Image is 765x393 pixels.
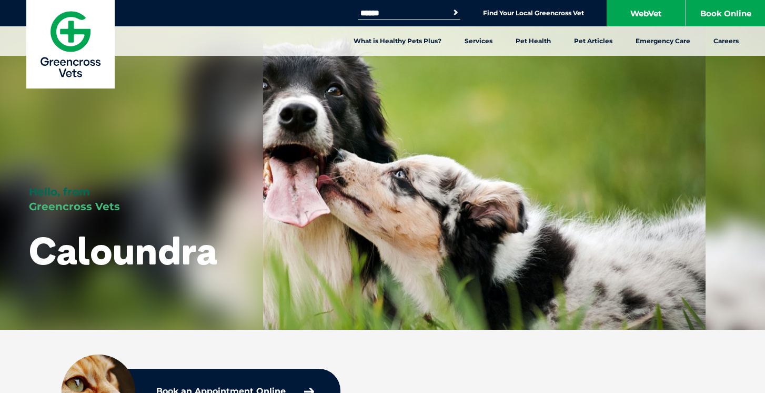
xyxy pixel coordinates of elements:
a: What is Healthy Pets Plus? [342,26,453,56]
a: Find Your Local Greencross Vet [483,9,584,17]
span: Greencross Vets [29,200,120,213]
span: Hello, from [29,185,90,198]
a: Emergency Care [624,26,702,56]
a: Pet Health [504,26,562,56]
button: Search [450,7,461,18]
a: Careers [702,26,750,56]
a: Services [453,26,504,56]
a: Pet Articles [562,26,624,56]
h1: Caloundra [29,230,217,271]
